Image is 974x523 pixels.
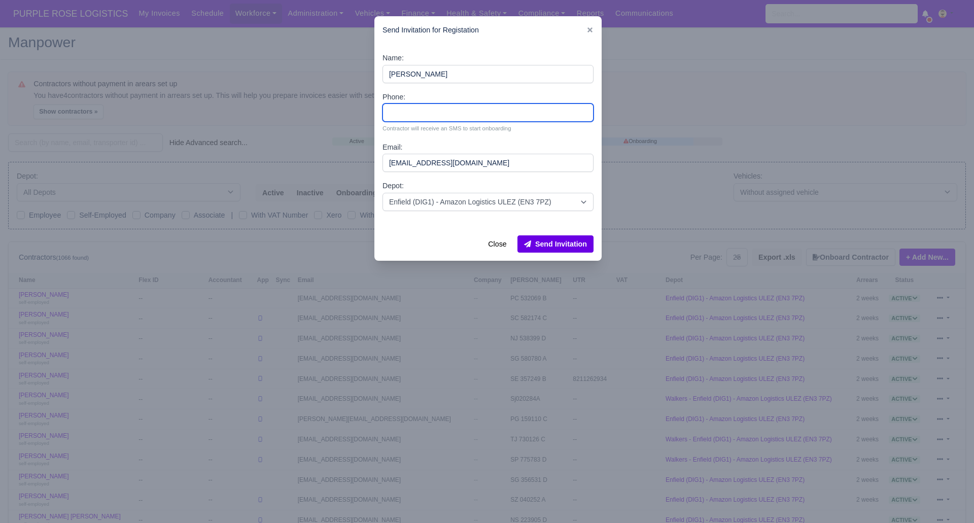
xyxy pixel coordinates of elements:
[382,124,594,133] small: Contractor will receive an SMS to start onboarding
[923,474,974,523] iframe: Chat Widget
[481,235,513,253] button: Close
[382,142,403,153] label: Email:
[374,16,602,44] div: Send Invitation for Registation
[382,180,404,192] label: Depot:
[382,91,405,103] label: Phone:
[517,235,594,253] button: Send Invitation
[382,52,404,64] label: Name:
